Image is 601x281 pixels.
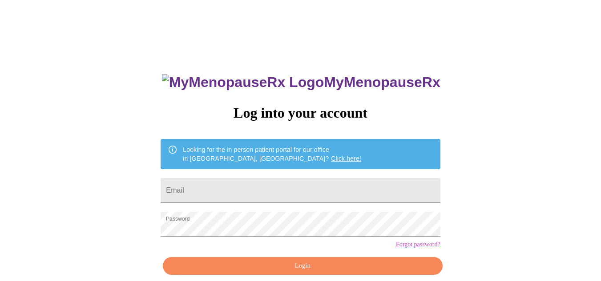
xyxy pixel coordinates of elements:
[173,261,432,272] span: Login
[163,257,442,275] button: Login
[162,74,324,91] img: MyMenopauseRx Logo
[331,155,361,162] a: Click here!
[162,74,440,91] h3: MyMenopauseRx
[396,241,440,248] a: Forgot password?
[183,142,361,166] div: Looking for the in person patient portal for our office in [GEOGRAPHIC_DATA], [GEOGRAPHIC_DATA]?
[161,105,440,121] h3: Log into your account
